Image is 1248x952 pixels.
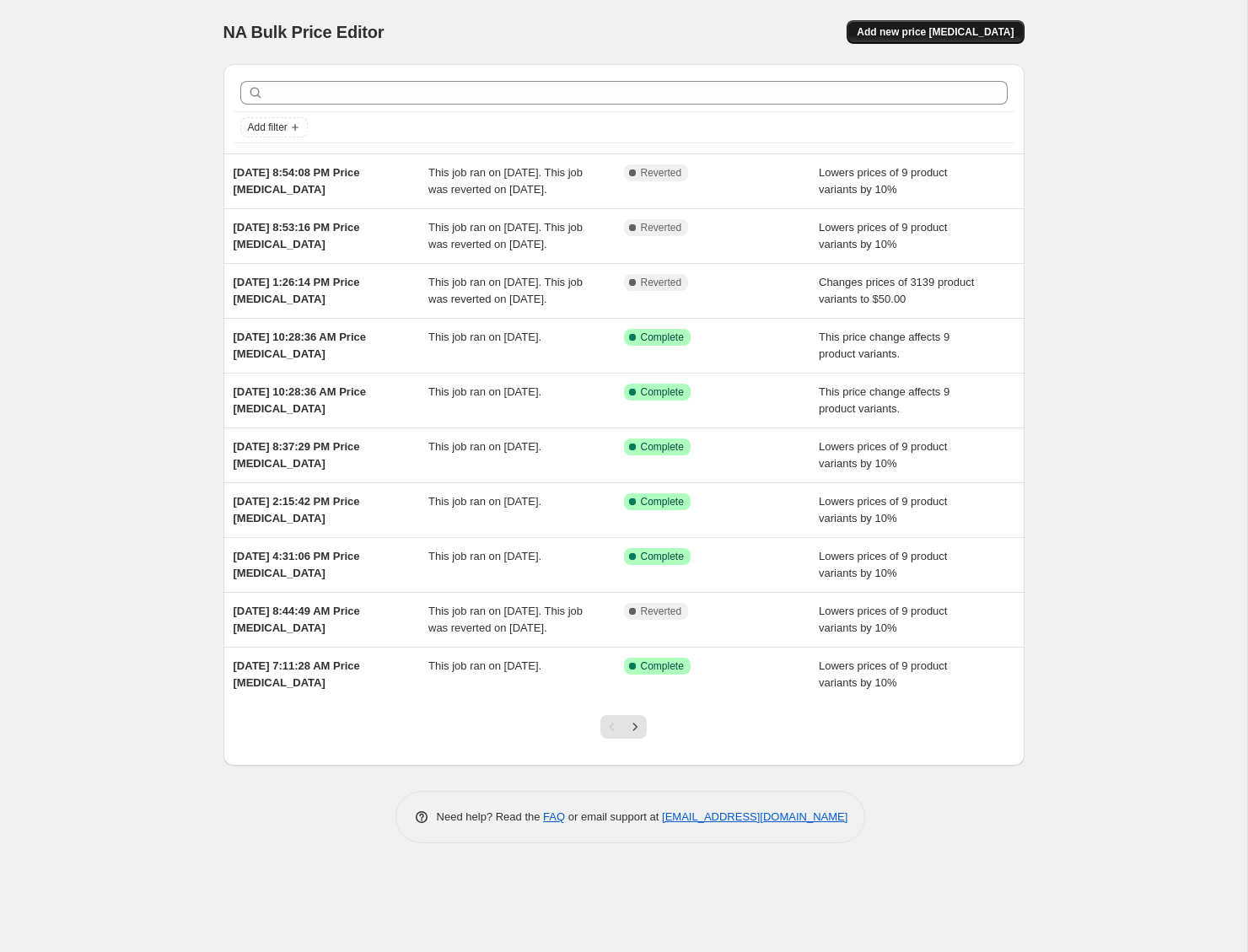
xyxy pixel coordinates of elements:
[641,440,684,454] span: Complete
[428,440,541,453] span: This job ran on [DATE].
[600,715,647,739] nav: Pagination
[234,605,360,634] span: [DATE] 8:44:49 AM Price [MEDICAL_DATA]
[819,221,947,250] span: Lowers prices of 9 product variants by 10%
[240,117,308,137] button: Add filter
[428,659,541,672] span: This job ran on [DATE].
[428,550,541,562] span: This job ran on [DATE].
[641,221,682,234] span: Reverted
[234,221,360,250] span: [DATE] 8:53:16 PM Price [MEDICAL_DATA]
[847,20,1024,44] button: Add new price [MEDICAL_DATA]
[248,121,288,134] span: Add filter
[234,166,360,196] span: [DATE] 8:54:08 PM Price [MEDICAL_DATA]
[641,659,684,673] span: Complete
[641,605,682,618] span: Reverted
[234,385,367,415] span: [DATE] 10:28:36 AM Price [MEDICAL_DATA]
[819,550,947,579] span: Lowers prices of 9 product variants by 10%
[223,23,385,41] span: NA Bulk Price Editor
[819,495,947,524] span: Lowers prices of 9 product variants by 10%
[428,331,541,343] span: This job ran on [DATE].
[234,276,360,305] span: [DATE] 1:26:14 PM Price [MEDICAL_DATA]
[543,810,565,823] a: FAQ
[819,276,974,305] span: Changes prices of 3139 product variants to $50.00
[234,550,360,579] span: [DATE] 4:31:06 PM Price [MEDICAL_DATA]
[819,331,949,360] span: This price change affects 9 product variants.
[428,605,583,634] span: This job ran on [DATE]. This job was reverted on [DATE].
[565,810,662,823] span: or email support at
[641,166,682,180] span: Reverted
[428,221,583,250] span: This job ran on [DATE]. This job was reverted on [DATE].
[234,659,360,689] span: [DATE] 7:11:28 AM Price [MEDICAL_DATA]
[819,605,947,634] span: Lowers prices of 9 product variants by 10%
[641,550,684,563] span: Complete
[819,166,947,196] span: Lowers prices of 9 product variants by 10%
[234,331,367,360] span: [DATE] 10:28:36 AM Price [MEDICAL_DATA]
[819,659,947,689] span: Lowers prices of 9 product variants by 10%
[437,810,544,823] span: Need help? Read the
[819,385,949,415] span: This price change affects 9 product variants.
[641,331,684,344] span: Complete
[641,276,682,289] span: Reverted
[234,440,360,470] span: [DATE] 8:37:29 PM Price [MEDICAL_DATA]
[857,25,1014,39] span: Add new price [MEDICAL_DATA]
[819,440,947,470] span: Lowers prices of 9 product variants by 10%
[234,495,360,524] span: [DATE] 2:15:42 PM Price [MEDICAL_DATA]
[623,715,647,739] button: Next
[428,276,583,305] span: This job ran on [DATE]. This job was reverted on [DATE].
[641,495,684,508] span: Complete
[428,166,583,196] span: This job ran on [DATE]. This job was reverted on [DATE].
[662,810,847,823] a: [EMAIL_ADDRESS][DOMAIN_NAME]
[428,385,541,398] span: This job ran on [DATE].
[641,385,684,399] span: Complete
[428,495,541,508] span: This job ran on [DATE].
